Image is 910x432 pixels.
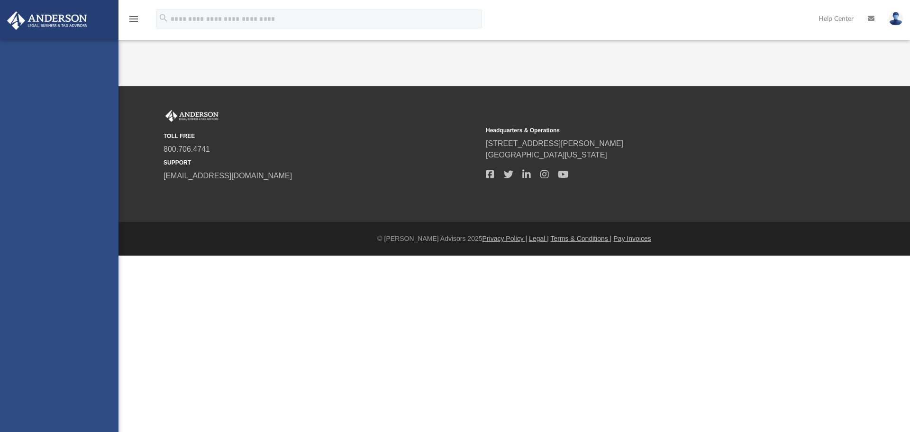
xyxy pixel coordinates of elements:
a: [GEOGRAPHIC_DATA][US_STATE] [486,151,607,159]
img: Anderson Advisors Platinum Portal [164,110,220,122]
i: search [158,13,169,23]
a: [STREET_ADDRESS][PERSON_NAME] [486,139,623,147]
a: Pay Invoices [613,235,651,242]
a: menu [128,18,139,25]
div: © [PERSON_NAME] Advisors 2025 [118,234,910,244]
a: Legal | [529,235,549,242]
small: TOLL FREE [164,132,479,140]
a: [EMAIL_ADDRESS][DOMAIN_NAME] [164,172,292,180]
img: Anderson Advisors Platinum Portal [4,11,90,30]
i: menu [128,13,139,25]
small: Headquarters & Operations [486,126,801,135]
img: User Pic [889,12,903,26]
a: 800.706.4741 [164,145,210,153]
a: Terms & Conditions | [551,235,612,242]
small: SUPPORT [164,158,479,167]
a: Privacy Policy | [482,235,528,242]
